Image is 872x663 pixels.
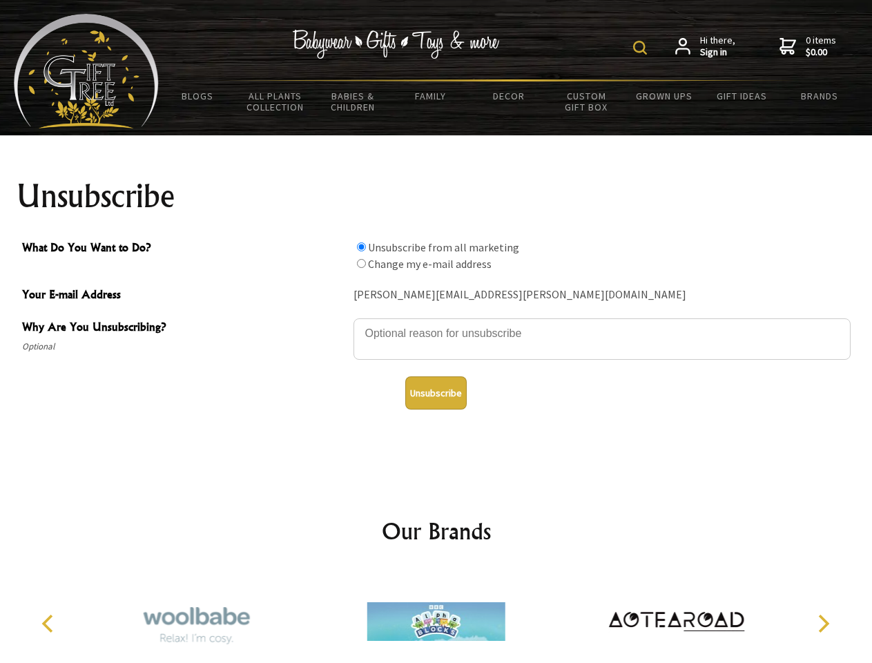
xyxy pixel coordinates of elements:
[22,338,347,355] span: Optional
[22,318,347,338] span: Why Are You Unsubscribing?
[159,81,237,110] a: BLOGS
[237,81,315,122] a: All Plants Collection
[633,41,647,55] img: product search
[625,81,703,110] a: Grown Ups
[353,318,851,360] textarea: Why Are You Unsubscribing?
[405,376,467,410] button: Unsubscribe
[28,515,845,548] h2: Our Brands
[806,34,836,59] span: 0 items
[35,608,65,639] button: Previous
[22,286,347,306] span: Your E-mail Address
[700,46,735,59] strong: Sign in
[548,81,626,122] a: Custom Gift Box
[314,81,392,122] a: Babies & Children
[675,35,735,59] a: Hi there,Sign in
[22,239,347,259] span: What Do You Want to Do?
[703,81,781,110] a: Gift Ideas
[806,46,836,59] strong: $0.00
[17,180,856,213] h1: Unsubscribe
[392,81,470,110] a: Family
[14,14,159,128] img: Babyware - Gifts - Toys and more...
[779,35,836,59] a: 0 items$0.00
[368,257,492,271] label: Change my e-mail address
[368,240,519,254] label: Unsubscribe from all marketing
[293,30,500,59] img: Babywear - Gifts - Toys & more
[353,285,851,306] div: [PERSON_NAME][EMAIL_ADDRESS][PERSON_NAME][DOMAIN_NAME]
[808,608,838,639] button: Next
[357,242,366,251] input: What Do You Want to Do?
[700,35,735,59] span: Hi there,
[357,259,366,268] input: What Do You Want to Do?
[781,81,859,110] a: Brands
[469,81,548,110] a: Decor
